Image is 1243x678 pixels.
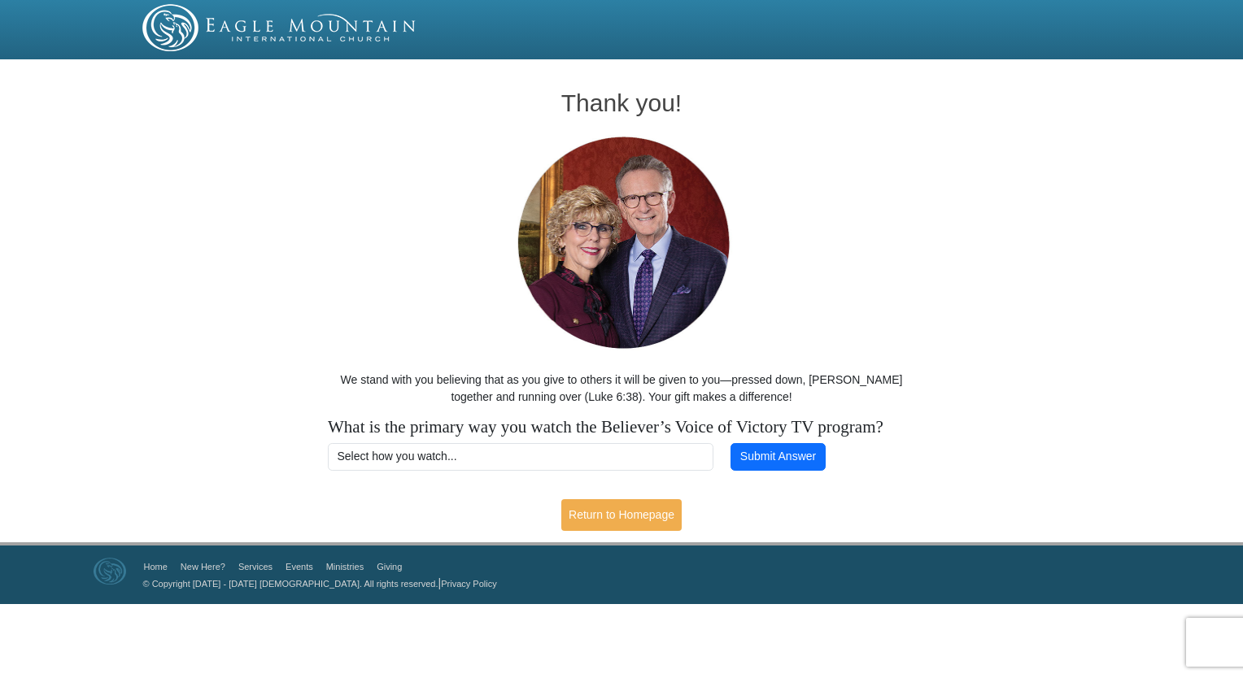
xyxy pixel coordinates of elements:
h1: Thank you! [320,89,924,116]
h4: What is the primary way you watch the Believer’s Voice of Victory TV program? [328,417,915,437]
a: Events [286,562,313,572]
img: EMIC [142,4,417,51]
img: Pastors George and Terri Pearsons [502,132,742,355]
a: Privacy Policy [441,579,496,589]
a: Return to Homepage [561,499,682,531]
a: New Here? [181,562,225,572]
a: Home [144,562,168,572]
a: Services [238,562,273,572]
a: Giving [377,562,402,572]
p: We stand with you believing that as you give to others it will be given to you—pressed down, [PER... [320,372,924,406]
a: © Copyright [DATE] - [DATE] [DEMOGRAPHIC_DATA]. All rights reserved. [143,579,438,589]
img: Eagle Mountain International Church [94,558,126,585]
a: Ministries [326,562,364,572]
p: | [137,575,497,592]
button: Submit Answer [731,443,825,471]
